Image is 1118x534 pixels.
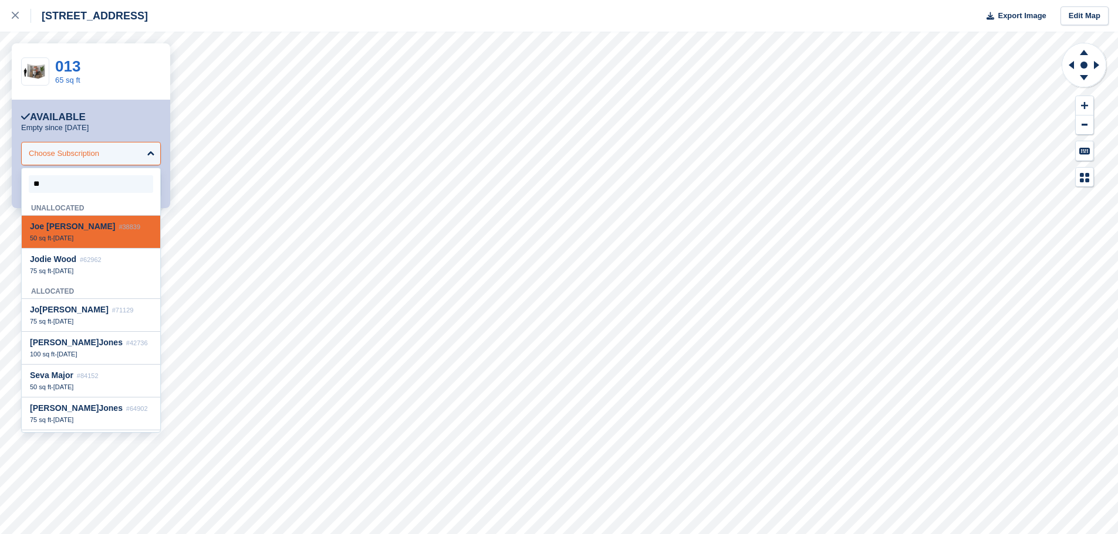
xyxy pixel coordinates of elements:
span: 50 sq ft [30,234,51,242]
button: Map Legend [1076,168,1093,187]
span: #71129 [112,307,134,314]
div: - [30,234,152,242]
a: 013 [55,57,80,75]
span: 75 sq ft [30,318,51,325]
span: e [PERSON_NAME] [30,222,115,231]
div: Unallocated [22,198,160,216]
div: Available [21,111,86,123]
div: Choose Subscription [29,148,99,159]
span: #38839 [119,223,140,230]
div: [STREET_ADDRESS] [31,9,148,23]
span: [DATE] [57,351,77,358]
span: [DATE] [53,416,74,423]
button: Export Image [979,6,1046,26]
span: [PERSON_NAME] [30,305,109,314]
button: Keyboard Shortcuts [1076,141,1093,161]
div: - [30,317,152,325]
span: [DATE] [53,383,74,390]
div: - [30,350,152,358]
span: 50 sq ft [30,383,51,390]
div: Allocated [22,281,160,299]
button: Zoom Out [1076,115,1093,135]
div: - [30,267,152,275]
span: #84152 [77,372,99,379]
img: 64-sqft-unit.jpg [22,62,49,82]
span: [DATE] [53,234,74,242]
span: [DATE] [53,267,74,274]
span: 100 sq ft [30,351,55,358]
span: Jo [30,254,39,264]
a: 65 sq ft [55,76,80,84]
span: 75 sq ft [30,267,51,274]
button: Zoom In [1076,96,1093,115]
div: - [30,416,152,424]
span: Jo [30,222,39,231]
span: 75 sq ft [30,416,51,423]
span: Seva Ma r [30,370,73,380]
span: jo [63,370,70,380]
span: #64902 [126,405,148,412]
span: [PERSON_NAME] nes [30,403,123,413]
span: die Wood [30,254,76,264]
span: [PERSON_NAME] nes [30,338,123,347]
div: - [30,383,152,391]
span: #42736 [126,339,148,346]
span: Export Image [998,10,1046,22]
p: Empty since [DATE] [21,123,89,132]
span: [DATE] [53,318,74,325]
span: Jo [99,403,108,413]
span: Jo [30,305,39,314]
span: Jo [99,338,108,347]
span: #62962 [80,256,102,263]
a: Edit Map [1060,6,1109,26]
